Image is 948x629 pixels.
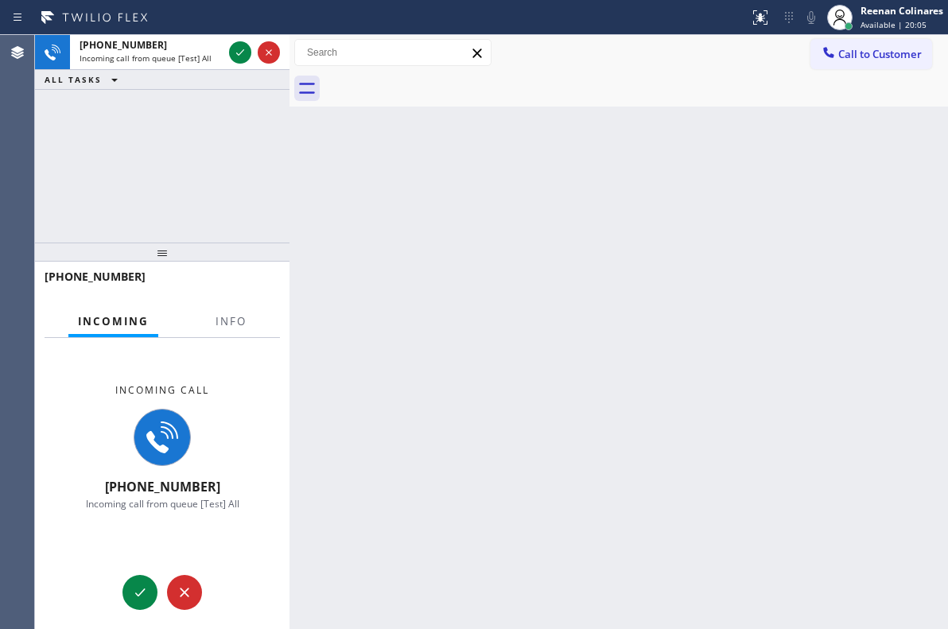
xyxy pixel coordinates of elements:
[86,497,239,511] span: Incoming call from queue [Test] All
[105,478,220,495] span: [PHONE_NUMBER]
[838,47,922,61] span: Call to Customer
[861,19,927,30] span: Available | 20:05
[68,306,158,337] button: Incoming
[258,41,280,64] button: Reject
[78,314,149,328] span: Incoming
[800,6,822,29] button: Mute
[167,575,202,610] button: Reject
[206,306,256,337] button: Info
[45,269,146,284] span: [PHONE_NUMBER]
[122,575,157,610] button: Accept
[45,74,102,85] span: ALL TASKS
[810,39,932,69] button: Call to Customer
[216,314,247,328] span: Info
[295,40,491,65] input: Search
[80,52,212,64] span: Incoming call from queue [Test] All
[80,38,167,52] span: [PHONE_NUMBER]
[229,41,251,64] button: Accept
[35,70,134,89] button: ALL TASKS
[861,4,943,17] div: Reenan Colinares
[115,383,209,397] span: Incoming call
